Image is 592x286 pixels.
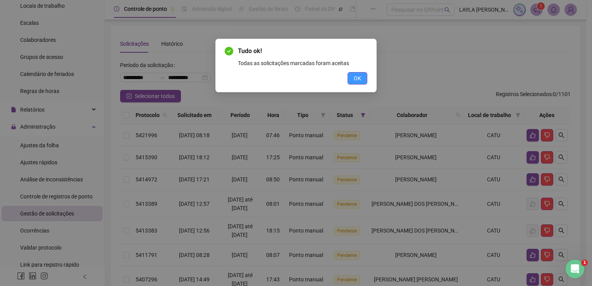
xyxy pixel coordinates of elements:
span: Tudo ok! [238,47,367,56]
span: 1 [582,260,588,266]
span: check-circle [225,47,233,55]
button: OK [348,72,367,84]
span: OK [354,74,361,83]
div: Todas as solicitações marcadas foram aceitas [238,59,367,67]
iframe: Intercom live chat [566,260,584,278]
